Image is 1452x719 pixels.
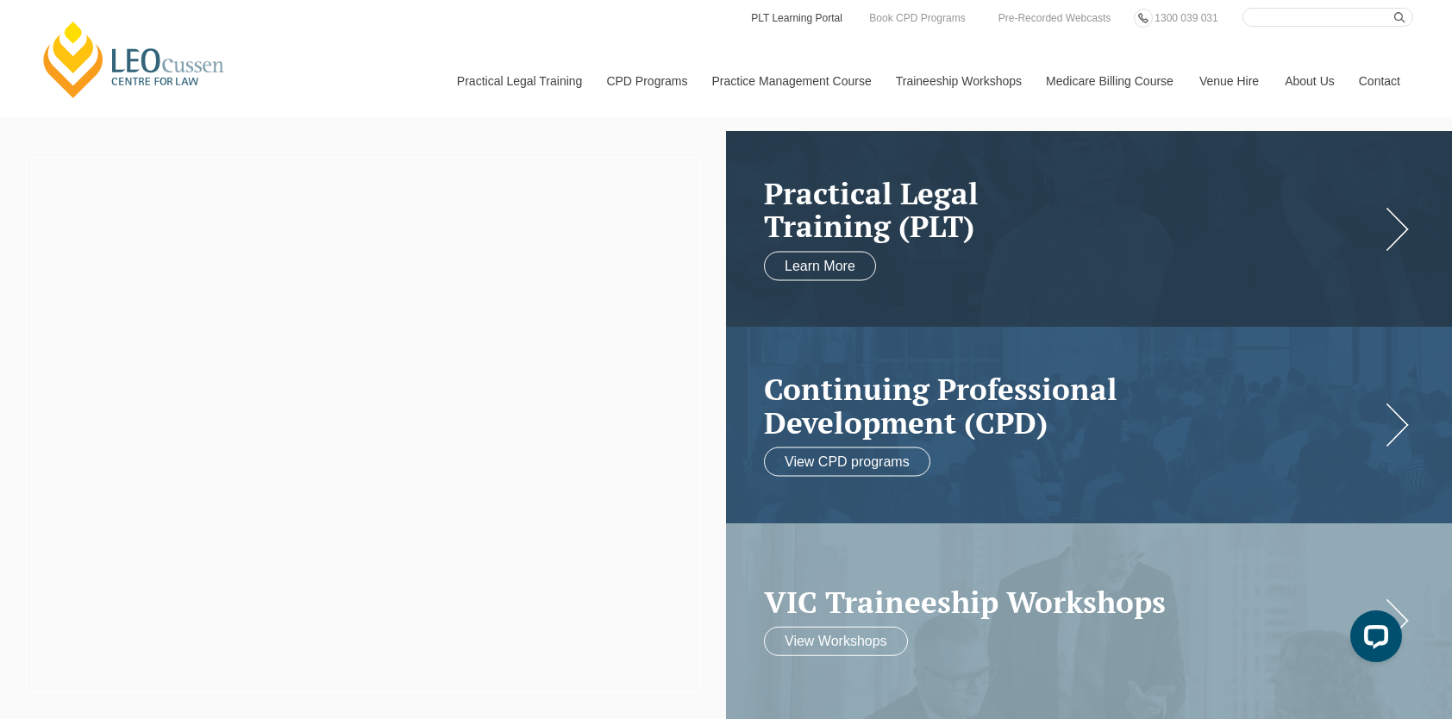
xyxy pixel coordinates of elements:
[1186,44,1272,118] a: Venue Hire
[1346,44,1413,118] a: Contact
[883,44,1033,118] a: Traineeship Workshops
[994,9,1116,28] a: Pre-Recorded Webcasts
[699,44,883,118] a: Practice Management Course
[764,176,1380,242] a: Practical LegalTraining (PLT)
[764,372,1380,439] h2: Continuing Professional Development (CPD)
[764,176,1380,242] h2: Practical Legal Training (PLT)
[749,9,844,28] a: PLT Learning Portal
[593,44,698,118] a: CPD Programs
[1272,44,1346,118] a: About Us
[1336,603,1409,676] iframe: LiveChat chat widget
[764,627,908,656] a: View Workshops
[1150,9,1222,28] a: 1300 039 031
[764,447,930,477] a: View CPD programs
[764,251,876,280] a: Learn More
[39,19,229,100] a: [PERSON_NAME] Centre for Law
[1155,12,1217,24] span: 1300 039 031
[444,44,594,118] a: Practical Legal Training
[865,9,969,28] a: Book CPD Programs
[764,372,1380,439] a: Continuing ProfessionalDevelopment (CPD)
[1033,44,1186,118] a: Medicare Billing Course
[764,585,1380,618] a: VIC Traineeship Workshops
